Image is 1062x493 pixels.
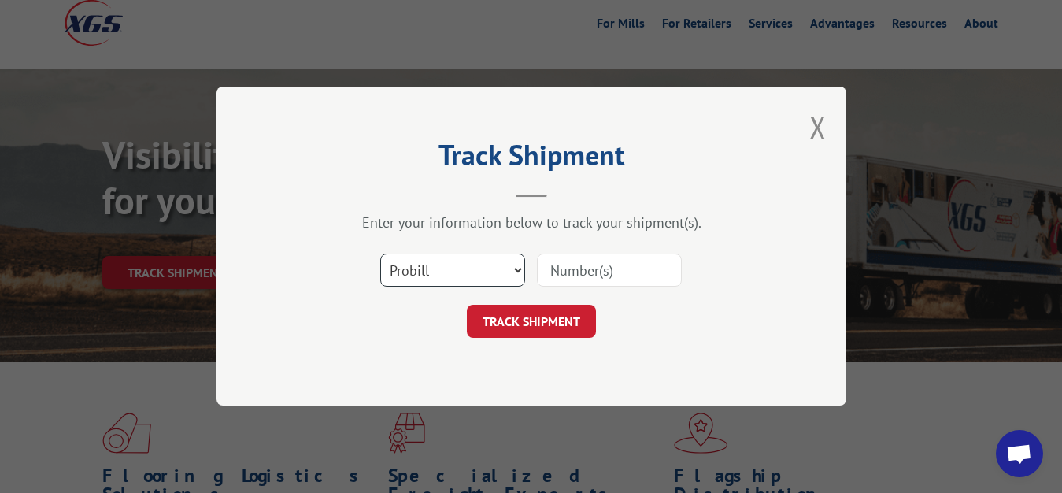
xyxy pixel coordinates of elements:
input: Number(s) [537,254,682,287]
div: Enter your information below to track your shipment(s). [295,214,768,232]
h2: Track Shipment [295,144,768,174]
button: TRACK SHIPMENT [467,306,596,339]
button: Close modal [809,106,827,148]
div: Open chat [996,430,1043,477]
